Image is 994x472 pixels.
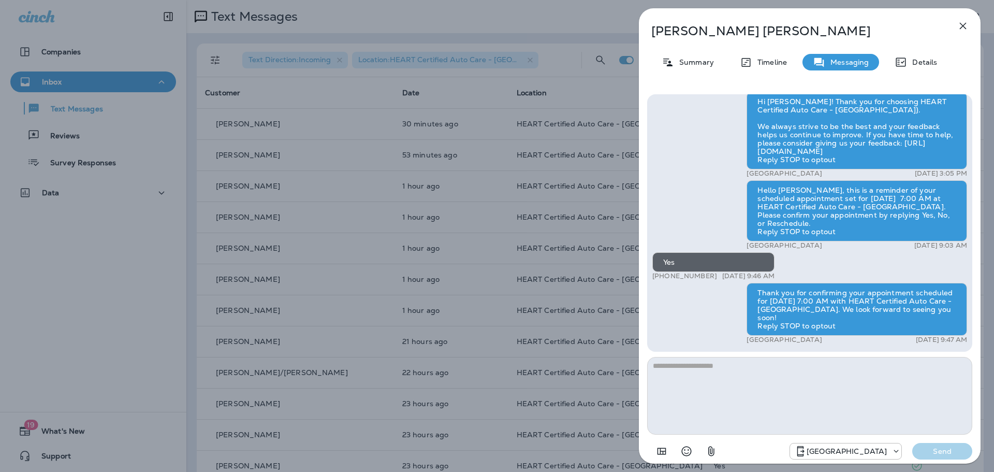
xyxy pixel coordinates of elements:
p: [DATE] 9:47 AM [916,336,967,344]
p: [GEOGRAPHIC_DATA] [807,447,887,455]
p: [DATE] 9:03 AM [914,241,967,250]
button: Select an emoji [676,441,697,462]
p: [DATE] 3:05 PM [915,169,967,178]
button: Add in a premade template [651,441,672,462]
div: Thank you for confirming your appointment scheduled for [DATE] 7:00 AM with HEART Certified Auto ... [747,283,967,336]
p: Details [907,58,937,66]
p: [GEOGRAPHIC_DATA] [747,241,822,250]
p: [PERSON_NAME] [PERSON_NAME] [651,24,934,38]
div: Hi [PERSON_NAME]! Thank you for choosing HEART Certified Auto Care - [GEOGRAPHIC_DATA]}. We alway... [747,92,967,169]
p: [PHONE_NUMBER] [652,272,717,280]
div: +1 (847) 262-3704 [790,445,901,457]
p: Messaging [825,58,869,66]
p: Summary [674,58,714,66]
p: [GEOGRAPHIC_DATA] [747,169,822,178]
div: Hello [PERSON_NAME], this is a reminder of your scheduled appointment set for [DATE] 7:00 AM at H... [747,180,967,241]
div: Yes [652,252,774,272]
p: [GEOGRAPHIC_DATA] [747,336,822,344]
p: Timeline [752,58,787,66]
p: [DATE] 9:46 AM [722,272,774,280]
